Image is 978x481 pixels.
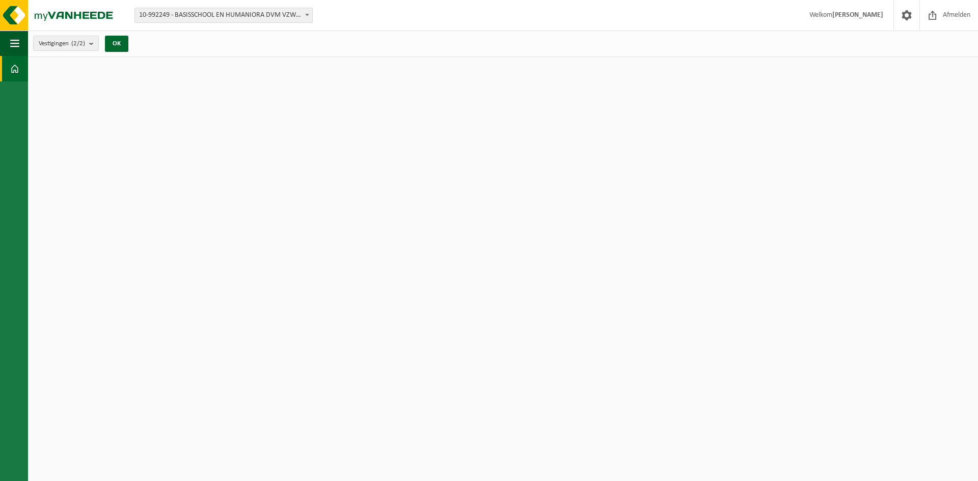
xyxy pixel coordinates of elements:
strong: [PERSON_NAME] [832,11,883,19]
span: 10-992249 - BASISSCHOOL EN HUMANIORA DVM VZW - AALST [134,8,313,23]
button: OK [105,36,128,52]
count: (2/2) [71,40,85,47]
span: 10-992249 - BASISSCHOOL EN HUMANIORA DVM VZW - AALST [135,8,312,22]
span: Vestigingen [39,36,85,51]
button: Vestigingen(2/2) [33,36,99,51]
